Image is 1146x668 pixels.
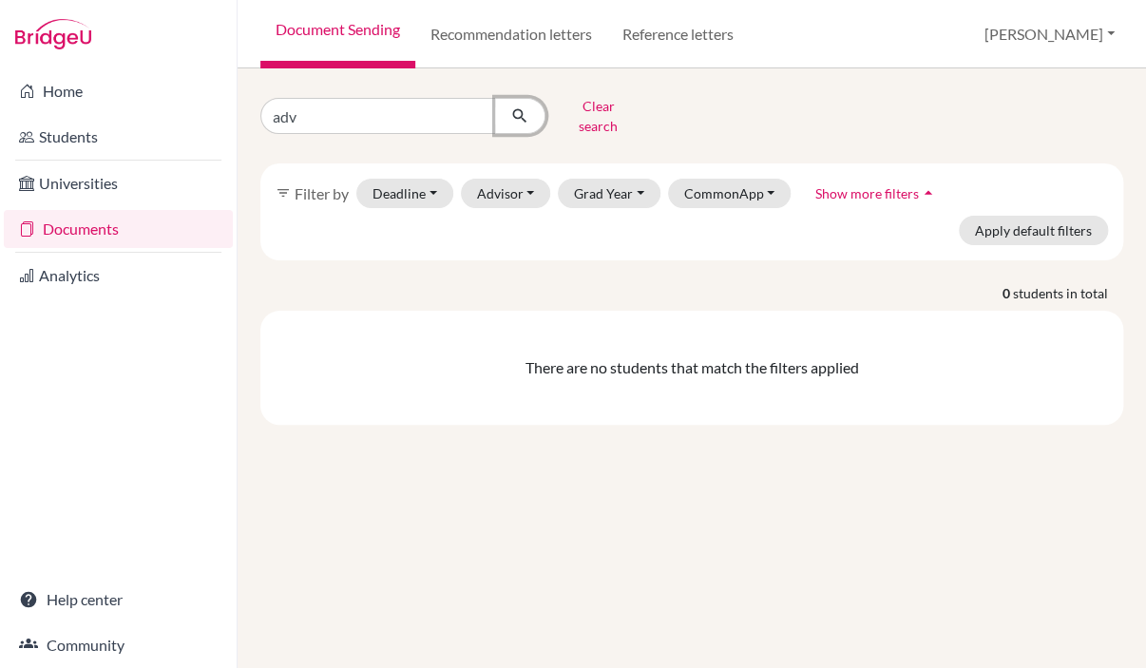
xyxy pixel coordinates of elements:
[356,179,453,208] button: Deadline
[461,179,551,208] button: Advisor
[545,91,651,141] button: Clear search
[814,185,918,201] span: Show more filters
[15,19,91,49] img: Bridge-U
[4,72,233,110] a: Home
[4,118,233,156] a: Students
[1013,283,1123,303] span: students in total
[558,179,660,208] button: Grad Year
[959,216,1108,245] button: Apply default filters
[4,164,233,202] a: Universities
[268,356,1116,379] div: There are no students that match the filters applied
[918,183,937,202] i: arrow_drop_up
[976,16,1123,52] button: [PERSON_NAME]
[276,185,291,200] i: filter_list
[295,184,349,202] span: Filter by
[260,98,496,134] input: Find student by name...
[1003,283,1013,303] strong: 0
[4,581,233,619] a: Help center
[668,179,792,208] button: CommonApp
[4,626,233,664] a: Community
[4,257,233,295] a: Analytics
[798,179,953,208] button: Show more filtersarrow_drop_up
[4,210,233,248] a: Documents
